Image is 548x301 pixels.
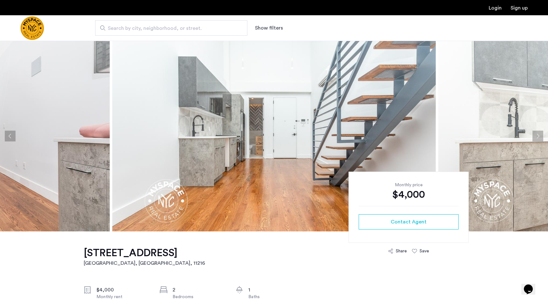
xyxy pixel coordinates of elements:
[20,16,44,40] img: logo
[112,41,436,231] img: apartment
[359,188,459,201] div: $4,000
[84,247,205,267] a: [STREET_ADDRESS][GEOGRAPHIC_DATA], [GEOGRAPHIC_DATA], 11216
[420,248,429,254] div: Save
[396,248,407,254] div: Share
[108,24,230,32] span: Search by city, neighborhood, or street.
[96,294,150,300] div: Monthly rent
[248,294,302,300] div: Baths
[489,5,502,10] a: Login
[84,247,205,259] h1: [STREET_ADDRESS]
[248,286,302,294] div: 1
[173,294,226,300] div: Bedrooms
[255,24,283,32] button: Show or hide filters
[511,5,528,10] a: Registration
[84,259,205,267] h2: [GEOGRAPHIC_DATA], [GEOGRAPHIC_DATA] , 11216
[96,286,150,294] div: $4,000
[5,131,16,141] button: Previous apartment
[173,286,226,294] div: 2
[359,214,459,229] button: button
[359,182,459,188] div: Monthly price
[532,131,543,141] button: Next apartment
[521,276,542,295] iframe: chat widget
[391,218,427,226] span: Contact Agent
[20,16,44,40] a: Cazamio Logo
[95,20,247,36] input: Apartment Search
